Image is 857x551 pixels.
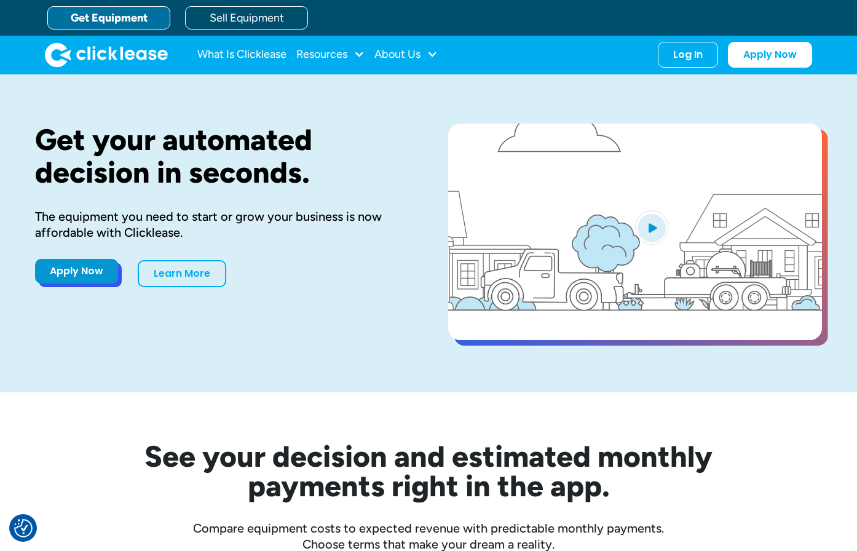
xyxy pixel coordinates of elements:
[673,49,703,61] div: Log In
[138,260,226,287] a: Learn More
[296,42,365,67] div: Resources
[35,208,409,240] div: The equipment you need to start or grow your business is now affordable with Clicklease.
[374,42,438,67] div: About Us
[448,124,822,340] a: open lightbox
[35,259,118,283] a: Apply Now
[197,42,286,67] a: What Is Clicklease
[185,6,308,30] a: Sell Equipment
[45,42,168,67] a: home
[45,42,168,67] img: Clicklease logo
[14,519,33,537] button: Consent Preferences
[47,6,170,30] a: Get Equipment
[728,42,812,68] a: Apply Now
[14,519,33,537] img: Revisit consent button
[35,124,409,189] h1: Get your automated decision in seconds.
[635,210,668,245] img: Blue play button logo on a light blue circular background
[84,442,773,501] h2: See your decision and estimated monthly payments right in the app.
